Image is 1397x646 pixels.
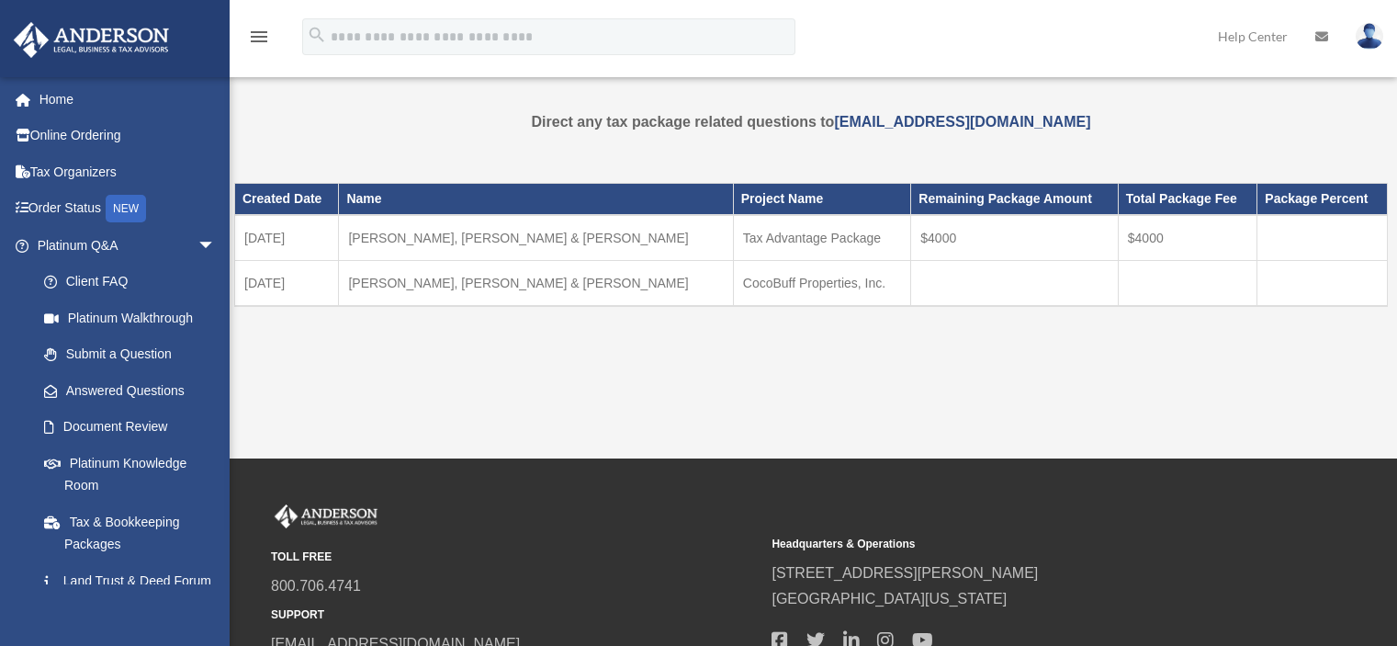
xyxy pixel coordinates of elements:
[339,184,733,215] th: Name
[235,215,339,261] td: [DATE]
[235,184,339,215] th: Created Date
[911,215,1119,261] td: $4000
[248,32,270,48] a: menu
[1257,184,1388,215] th: Package Percent
[733,184,911,215] th: Project Name
[26,372,243,409] a: Answered Questions
[26,504,234,562] a: Tax & Bookkeeping Packages
[271,606,759,625] small: SUPPORT
[772,565,1038,581] a: [STREET_ADDRESS][PERSON_NAME]
[26,264,243,300] a: Client FAQ
[26,445,243,504] a: Platinum Knowledge Room
[197,227,234,265] span: arrow_drop_down
[26,409,243,446] a: Document Review
[271,578,361,594] a: 800.706.4741
[733,215,911,261] td: Tax Advantage Package
[532,114,1091,130] strong: Direct any tax package related questions to
[13,81,243,118] a: Home
[26,562,243,599] a: Land Trust & Deed Forum
[26,300,243,336] a: Platinum Walkthrough
[271,504,381,528] img: Anderson Advisors Platinum Portal
[307,25,327,45] i: search
[106,195,146,222] div: NEW
[13,227,243,264] a: Platinum Q&Aarrow_drop_down
[772,591,1007,606] a: [GEOGRAPHIC_DATA][US_STATE]
[271,548,759,567] small: TOLL FREE
[733,261,911,307] td: CocoBuff Properties, Inc.
[13,118,243,154] a: Online Ordering
[911,184,1119,215] th: Remaining Package Amount
[772,535,1259,554] small: Headquarters & Operations
[834,114,1090,130] a: [EMAIL_ADDRESS][DOMAIN_NAME]
[13,153,243,190] a: Tax Organizers
[26,336,243,373] a: Submit a Question
[235,261,339,307] td: [DATE]
[8,22,175,58] img: Anderson Advisors Platinum Portal
[339,215,733,261] td: [PERSON_NAME], [PERSON_NAME] & [PERSON_NAME]
[248,26,270,48] i: menu
[13,190,243,228] a: Order StatusNEW
[339,261,733,307] td: [PERSON_NAME], [PERSON_NAME] & [PERSON_NAME]
[1118,184,1257,215] th: Total Package Fee
[1118,215,1257,261] td: $4000
[1356,23,1383,50] img: User Pic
